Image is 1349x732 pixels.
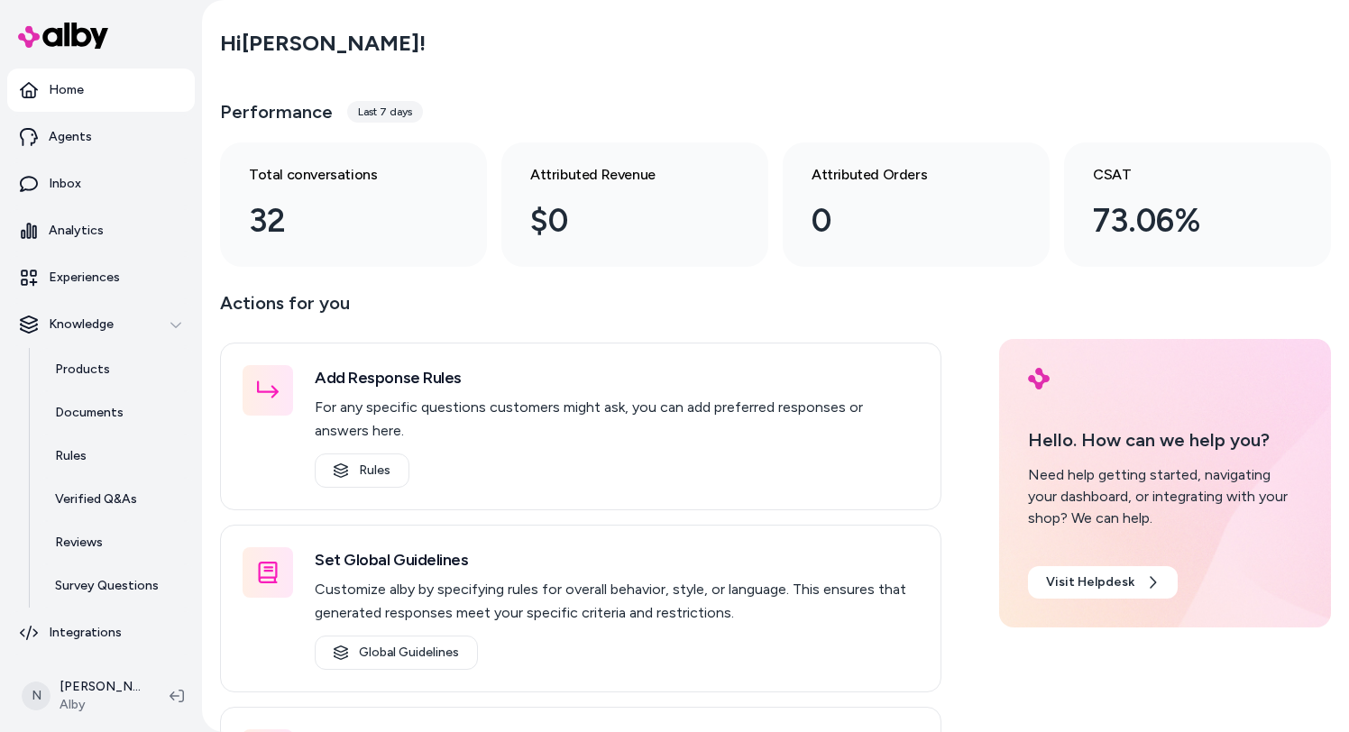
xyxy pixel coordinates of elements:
[55,577,159,595] p: Survey Questions
[1093,164,1273,186] h3: CSAT
[315,453,409,488] a: Rules
[315,396,919,443] p: For any specific questions customers might ask, you can add preferred responses or answers here.
[220,99,333,124] h3: Performance
[7,256,195,299] a: Experiences
[37,348,195,391] a: Products
[49,269,120,287] p: Experiences
[37,521,195,564] a: Reviews
[7,162,195,206] a: Inbox
[55,361,110,379] p: Products
[1028,566,1178,599] a: Visit Helpdesk
[37,391,195,435] a: Documents
[37,435,195,478] a: Rules
[501,142,768,267] a: Attributed Revenue $0
[60,678,141,696] p: [PERSON_NAME]
[347,101,423,123] div: Last 7 days
[315,365,919,390] h3: Add Response Rules
[55,534,103,552] p: Reviews
[530,197,711,245] div: $0
[220,142,487,267] a: Total conversations 32
[18,23,108,49] img: alby Logo
[55,490,137,508] p: Verified Q&As
[1028,464,1302,529] div: Need help getting started, navigating your dashboard, or integrating with your shop? We can help.
[249,197,429,245] div: 32
[37,478,195,521] a: Verified Q&As
[22,682,50,710] span: N
[55,447,87,465] p: Rules
[220,288,941,332] p: Actions for you
[11,667,155,725] button: N[PERSON_NAME]Alby
[7,69,195,112] a: Home
[49,222,104,240] p: Analytics
[60,696,141,714] span: Alby
[1028,368,1050,389] img: alby Logo
[530,164,711,186] h3: Attributed Revenue
[1028,426,1302,453] p: Hello. How can we help you?
[315,547,919,572] h3: Set Global Guidelines
[49,316,114,334] p: Knowledge
[49,81,84,99] p: Home
[49,175,81,193] p: Inbox
[1064,142,1331,267] a: CSAT 73.06%
[7,611,195,654] a: Integrations
[1093,197,1273,245] div: 73.06%
[7,303,195,346] button: Knowledge
[315,578,919,625] p: Customize alby by specifying rules for overall behavior, style, or language. This ensures that ge...
[220,30,426,57] h2: Hi [PERSON_NAME] !
[7,209,195,252] a: Analytics
[37,564,195,608] a: Survey Questions
[783,142,1050,267] a: Attributed Orders 0
[49,624,122,642] p: Integrations
[249,164,429,186] h3: Total conversations
[49,128,92,146] p: Agents
[55,404,124,422] p: Documents
[7,115,195,159] a: Agents
[812,197,992,245] div: 0
[812,164,992,186] h3: Attributed Orders
[315,636,478,670] a: Global Guidelines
